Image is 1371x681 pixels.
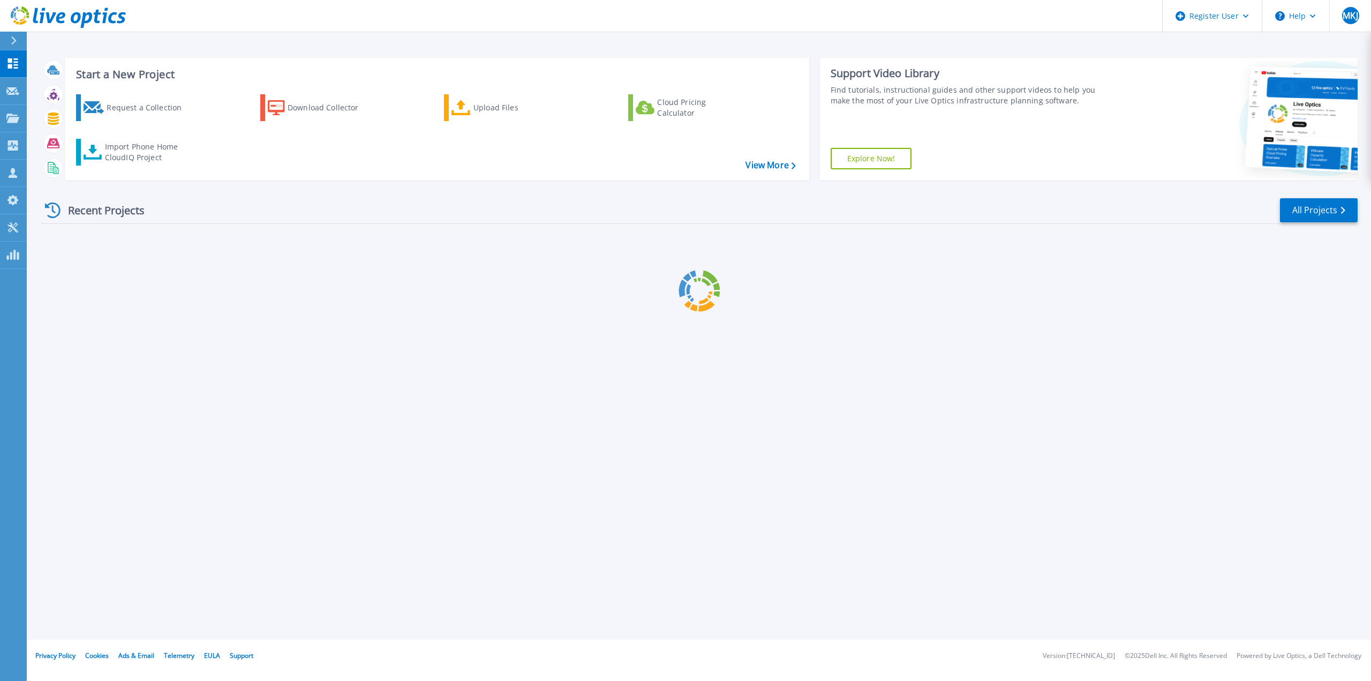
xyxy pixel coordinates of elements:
div: Support Video Library [831,66,1109,80]
a: Cloud Pricing Calculator [628,94,748,121]
a: Ads & Email [118,651,154,660]
div: Cloud Pricing Calculator [657,97,743,118]
a: EULA [204,651,220,660]
span: MKJ [1343,11,1358,20]
li: Version: [TECHNICAL_ID] [1043,653,1115,660]
a: All Projects [1280,198,1358,222]
a: Download Collector [260,94,380,121]
a: Support [230,651,253,660]
div: Download Collector [288,97,373,118]
a: Privacy Policy [35,651,76,660]
div: Request a Collection [107,97,192,118]
div: Find tutorials, instructional guides and other support videos to help you make the most of your L... [831,85,1109,106]
div: Recent Projects [41,197,159,223]
a: Telemetry [164,651,194,660]
a: View More [745,160,795,170]
a: Upload Files [444,94,563,121]
div: Upload Files [473,97,559,118]
a: Cookies [85,651,109,660]
div: Import Phone Home CloudIQ Project [105,141,189,163]
a: Request a Collection [76,94,195,121]
a: Explore Now! [831,148,912,169]
li: Powered by Live Optics, a Dell Technology [1237,653,1361,660]
li: © 2025 Dell Inc. All Rights Reserved [1125,653,1227,660]
h3: Start a New Project [76,69,795,80]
